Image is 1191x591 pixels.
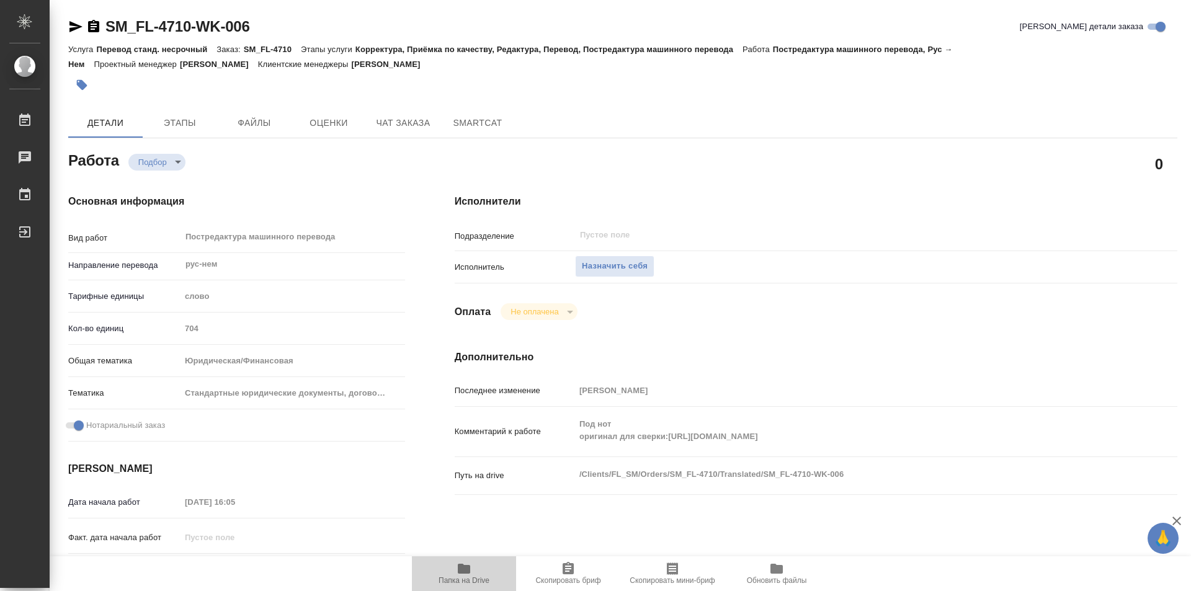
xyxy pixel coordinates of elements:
p: Подразделение [455,230,575,242]
p: [PERSON_NAME] [352,60,430,69]
p: Кол-во единиц [68,322,181,335]
p: SM_FL-4710 [244,45,301,54]
textarea: /Clients/FL_SM/Orders/SM_FL-4710/Translated/SM_FL-4710-WK-006 [575,464,1117,485]
p: Тематика [68,387,181,399]
p: Исполнитель [455,261,575,273]
h4: Исполнители [455,194,1177,209]
span: Файлы [225,115,284,131]
p: Корректура, Приёмка по качеству, Редактура, Перевод, Постредактура машинного перевода [355,45,743,54]
a: SM_FL-4710-WK-006 [105,18,250,35]
span: 🙏 [1153,525,1174,551]
h4: Дополнительно [455,350,1177,365]
p: [PERSON_NAME] [180,60,258,69]
span: Детали [76,115,135,131]
p: Проектный менеджер [94,60,179,69]
button: Скопировать ссылку [86,19,101,34]
span: Оценки [299,115,359,131]
p: Заказ: [216,45,243,54]
button: Добавить тэг [68,71,96,99]
span: SmartCat [448,115,507,131]
span: Папка на Drive [439,576,489,585]
p: Тарифные единицы [68,290,181,303]
span: Скопировать мини-бриф [630,576,715,585]
button: Скопировать ссылку для ЯМессенджера [68,19,83,34]
p: Вид работ [68,232,181,244]
button: Назначить себя [575,256,654,277]
button: 🙏 [1148,523,1179,554]
div: Стандартные юридические документы, договоры, уставы [181,383,405,404]
p: Путь на drive [455,469,575,482]
p: Факт. дата начала работ [68,531,181,544]
span: Скопировать бриф [535,576,600,585]
span: Нотариальный заказ [86,419,165,432]
textarea: Под нот оригинал для сверки:[URL][DOMAIN_NAME] [575,414,1117,447]
button: Подбор [135,157,171,167]
button: Скопировать мини-бриф [620,556,725,591]
p: Перевод станд. несрочный [96,45,216,54]
h4: Основная информация [68,194,405,209]
button: Не оплачена [507,306,562,317]
div: Юридическая/Финансовая [181,350,405,371]
input: Пустое поле [575,381,1117,399]
p: Клиентские менеджеры [258,60,352,69]
h2: 0 [1155,153,1163,174]
h2: Работа [68,148,119,171]
span: Обновить файлы [747,576,807,585]
button: Обновить файлы [725,556,829,591]
p: Работа [743,45,773,54]
span: Назначить себя [582,259,648,273]
span: [PERSON_NAME] детали заказа [1020,20,1143,33]
h4: [PERSON_NAME] [68,461,405,476]
p: Услуга [68,45,96,54]
p: Дата начала работ [68,496,181,509]
input: Пустое поле [181,493,289,511]
span: Чат заказа [373,115,433,131]
p: Общая тематика [68,355,181,367]
p: Комментарий к работе [455,425,575,438]
p: Направление перевода [68,259,181,272]
h4: Оплата [455,304,491,319]
button: Папка на Drive [412,556,516,591]
p: Этапы услуги [301,45,355,54]
input: Пустое поле [181,528,289,546]
div: слово [181,286,405,307]
div: Подбор [501,303,577,320]
input: Пустое поле [181,319,405,337]
p: Последнее изменение [455,384,575,397]
div: Подбор [128,154,185,171]
span: Этапы [150,115,210,131]
button: Скопировать бриф [516,556,620,591]
input: Пустое поле [579,228,1088,242]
